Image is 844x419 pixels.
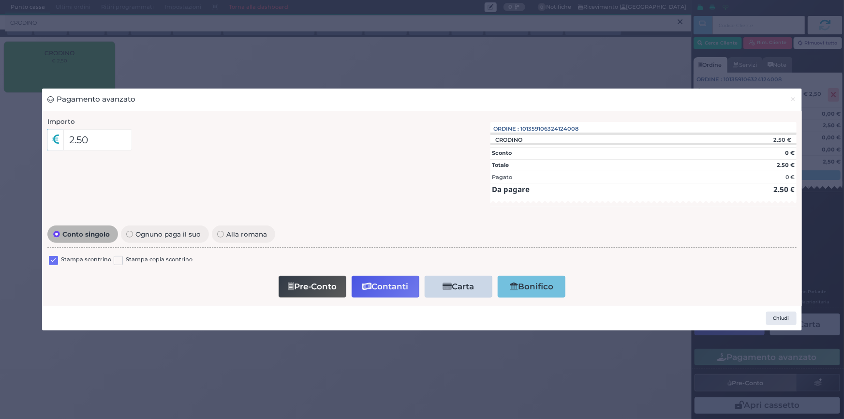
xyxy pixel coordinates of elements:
button: Carta [425,276,492,298]
label: Importo [47,117,75,126]
input: Es. 30.99 [63,129,133,150]
label: Stampa copia scontrino [126,255,192,265]
span: Ognuno paga il suo [133,231,204,238]
span: × [790,94,797,105]
strong: 2.50 € [773,184,795,194]
button: Bonifico [498,276,565,298]
strong: 2.50 € [777,162,795,168]
span: Alla romana [224,231,270,238]
span: Conto singolo [60,231,113,238]
strong: Da pagare [492,184,530,194]
div: Pagato [492,173,512,181]
div: CRODINO [490,136,528,143]
button: Pre-Conto [279,276,346,298]
button: Contanti [352,276,419,298]
h3: Pagamento avanzato [47,94,135,105]
button: Chiudi [785,89,801,110]
button: Chiudi [766,312,797,325]
div: 2.50 € [720,136,796,143]
strong: 0 € [785,150,795,156]
strong: Totale [492,162,509,168]
span: Ordine : [494,125,519,133]
label: Stampa scontrino [61,255,111,265]
strong: Sconto [492,150,512,156]
span: 101359106324124008 [521,125,579,133]
div: 0 € [785,173,795,181]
